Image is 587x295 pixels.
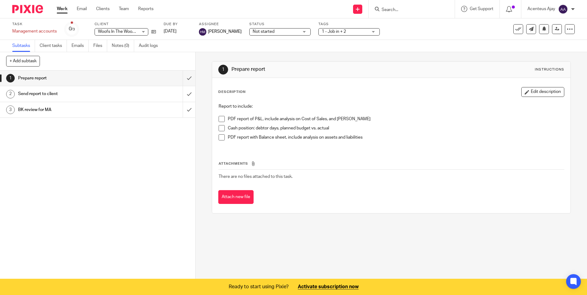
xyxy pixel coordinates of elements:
span: 1 - Job in + 2 [322,29,346,34]
a: Emails [72,40,89,52]
h1: Send report to client [18,89,124,98]
a: Work [57,6,68,12]
img: svg%3E [558,4,568,14]
h1: BK review for MA [18,105,124,114]
button: Attach new file [218,190,254,204]
a: Subtasks [12,40,35,52]
button: Edit description [521,87,564,97]
p: Cash position: debtor days, planned budget vs. actual [228,125,564,131]
p: Acenteus Ajay [527,6,555,12]
img: svg%3E [199,28,206,36]
span: [PERSON_NAME] [208,29,242,35]
span: Attachments [219,162,248,165]
label: Status [249,22,311,27]
a: Client tasks [40,40,67,52]
p: Report to include: [219,103,564,109]
small: /3 [72,28,75,31]
span: Not started [253,29,274,34]
label: Client [95,22,156,27]
h1: Prepare report [231,66,404,73]
label: Task [12,22,57,27]
div: 3 [6,105,15,114]
span: There are no files attached to this task. [219,174,293,179]
label: Due by [164,22,191,27]
div: 1 [218,65,228,75]
a: Email [77,6,87,12]
div: Management accounts [12,28,57,34]
p: Description [218,90,246,94]
a: Files [93,40,107,52]
a: Clients [96,6,110,12]
a: Audit logs [139,40,162,52]
span: [DATE] [164,29,177,33]
div: 2 [6,90,15,98]
p: PDF report with Balance sheet, include analysis on assets and liabilities [228,134,564,140]
span: Get Support [470,7,493,11]
img: Pixie [12,5,43,13]
label: Assignee [199,22,242,27]
div: 0 [69,25,75,33]
input: Search [381,7,436,13]
p: PDF report of P&L, include analysis on Cost of Sales, and [PERSON_NAME] [228,116,564,122]
a: Reports [138,6,154,12]
div: Instructions [535,67,564,72]
span: Woofs In The Wood London Ltd [98,29,158,34]
div: 1 [6,74,15,82]
a: Notes (0) [112,40,134,52]
button: + Add subtask [6,56,40,66]
label: Tags [318,22,380,27]
a: Team [119,6,129,12]
h1: Prepare report [18,74,124,83]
